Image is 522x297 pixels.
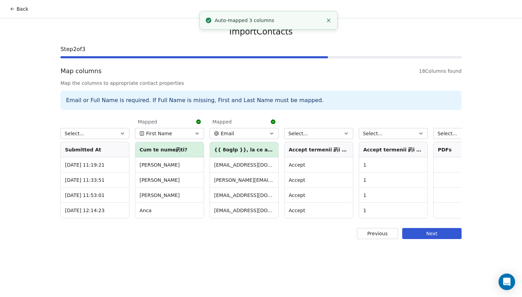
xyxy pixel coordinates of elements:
div: Auto-mapped 3 columns [215,17,323,24]
th: Submitted At [61,142,129,157]
span: Mapped [138,118,157,125]
td: 1 [359,203,427,218]
th: {{ 8oglp }}, la ce adres膬 de email 卯葲i trimitem programul evenimentelor Bookfest Chi葯in膬u 2024? [210,142,278,157]
td: Accept [284,172,353,188]
button: Next [402,228,462,239]
span: Select... [363,130,383,137]
td: [DATE] 11:19:21 [61,157,129,172]
span: Select... [437,130,457,137]
td: [PERSON_NAME] [135,157,204,172]
td: 1 [359,188,427,203]
td: Accept [284,157,353,172]
td: [DATE] 12:14:23 [61,203,129,218]
th: Accept termenii 葯i condi葲iile privind prelucrarea datelor 馃憞 [284,142,353,157]
td: 1 [359,172,427,188]
td: [EMAIL_ADDRESS][DOMAIN_NAME] [210,157,278,172]
th: PDFs [434,142,502,157]
td: Anca [135,203,204,218]
td: [EMAIL_ADDRESS][DOMAIN_NAME] [210,203,278,218]
span: Mapped [212,118,232,125]
td: [PERSON_NAME] [135,188,204,203]
td: [DATE] 11:33:51 [61,172,129,188]
div: Open Intercom Messenger [499,274,515,290]
span: Import Contacts [229,27,292,37]
span: Email [221,130,234,137]
button: Close toast [324,16,333,25]
span: Map columns [60,67,101,76]
span: Step 2 of 3 [60,45,462,53]
span: Select... [288,130,308,137]
td: [DATE] 11:53:01 [61,188,129,203]
span: Select... [65,130,84,137]
th: Accept termenii 葯i condi葲iile privind prelucrarea datelor 馃憞:Accept [359,142,427,157]
span: 18 Columns found [419,68,461,75]
span: First Name [146,130,172,137]
td: [EMAIL_ADDRESS][DOMAIN_NAME] [210,188,278,203]
th: Cum te nume葯ti? [135,142,204,157]
td: 1 [359,157,427,172]
td: [PERSON_NAME] [135,172,204,188]
td: [PERSON_NAME][EMAIL_ADDRESS][DOMAIN_NAME] [210,172,278,188]
div: Email or Full Name is required. If Full Name is missing, First and Last Name must be mapped. [60,91,462,110]
td: Accept [284,203,353,218]
td: Accept [284,188,353,203]
span: Map the columns to appropriate contact properties [60,80,462,87]
button: Back [6,3,32,15]
button: Previous [357,228,398,239]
